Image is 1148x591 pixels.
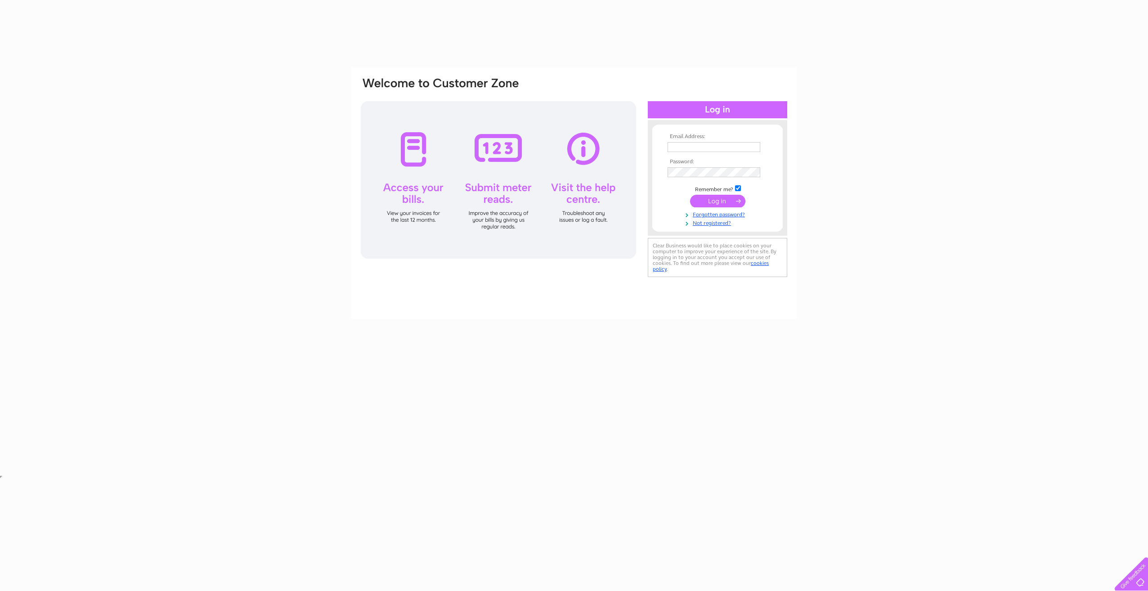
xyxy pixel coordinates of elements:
[648,238,787,277] div: Clear Business would like to place cookies on your computer to improve your experience of the sit...
[668,218,770,227] a: Not registered?
[653,260,769,272] a: cookies policy
[690,195,745,207] input: Submit
[665,134,770,140] th: Email Address:
[668,210,770,218] a: Forgotten password?
[665,184,770,193] td: Remember me?
[665,159,770,165] th: Password:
